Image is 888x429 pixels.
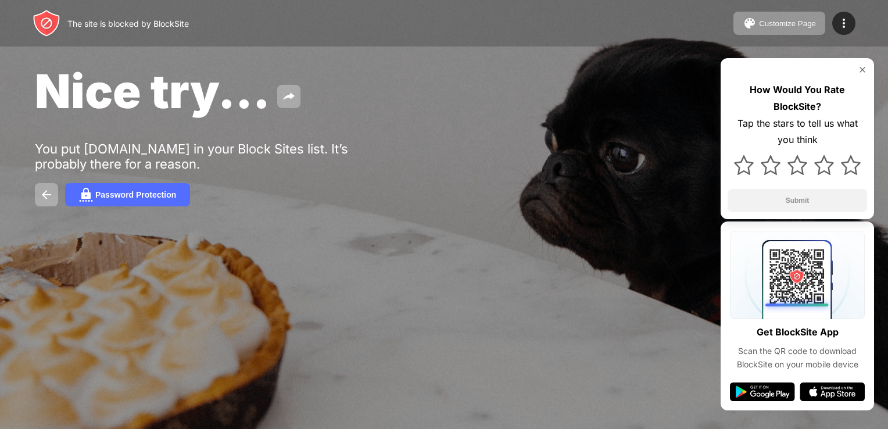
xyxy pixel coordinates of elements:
[743,16,757,30] img: pallet.svg
[730,382,795,401] img: google-play.svg
[730,231,865,319] img: qrcode.svg
[728,115,867,149] div: Tap the stars to tell us what you think
[787,155,807,175] img: star.svg
[35,141,394,171] div: You put [DOMAIN_NAME] in your Block Sites list. It’s probably there for a reason.
[837,16,851,30] img: menu-icon.svg
[757,324,839,341] div: Get BlockSite App
[33,9,60,37] img: header-logo.svg
[40,188,53,202] img: back.svg
[67,19,189,28] div: The site is blocked by BlockSite
[841,155,861,175] img: star.svg
[65,183,190,206] button: Password Protection
[814,155,834,175] img: star.svg
[282,90,296,103] img: share.svg
[79,188,93,202] img: password.svg
[734,155,754,175] img: star.svg
[800,382,865,401] img: app-store.svg
[733,12,825,35] button: Customize Page
[728,189,867,212] button: Submit
[730,345,865,371] div: Scan the QR code to download BlockSite on your mobile device
[35,63,270,119] span: Nice try...
[95,190,176,199] div: Password Protection
[761,155,780,175] img: star.svg
[858,65,867,74] img: rate-us-close.svg
[728,81,867,115] div: How Would You Rate BlockSite?
[759,19,816,28] div: Customize Page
